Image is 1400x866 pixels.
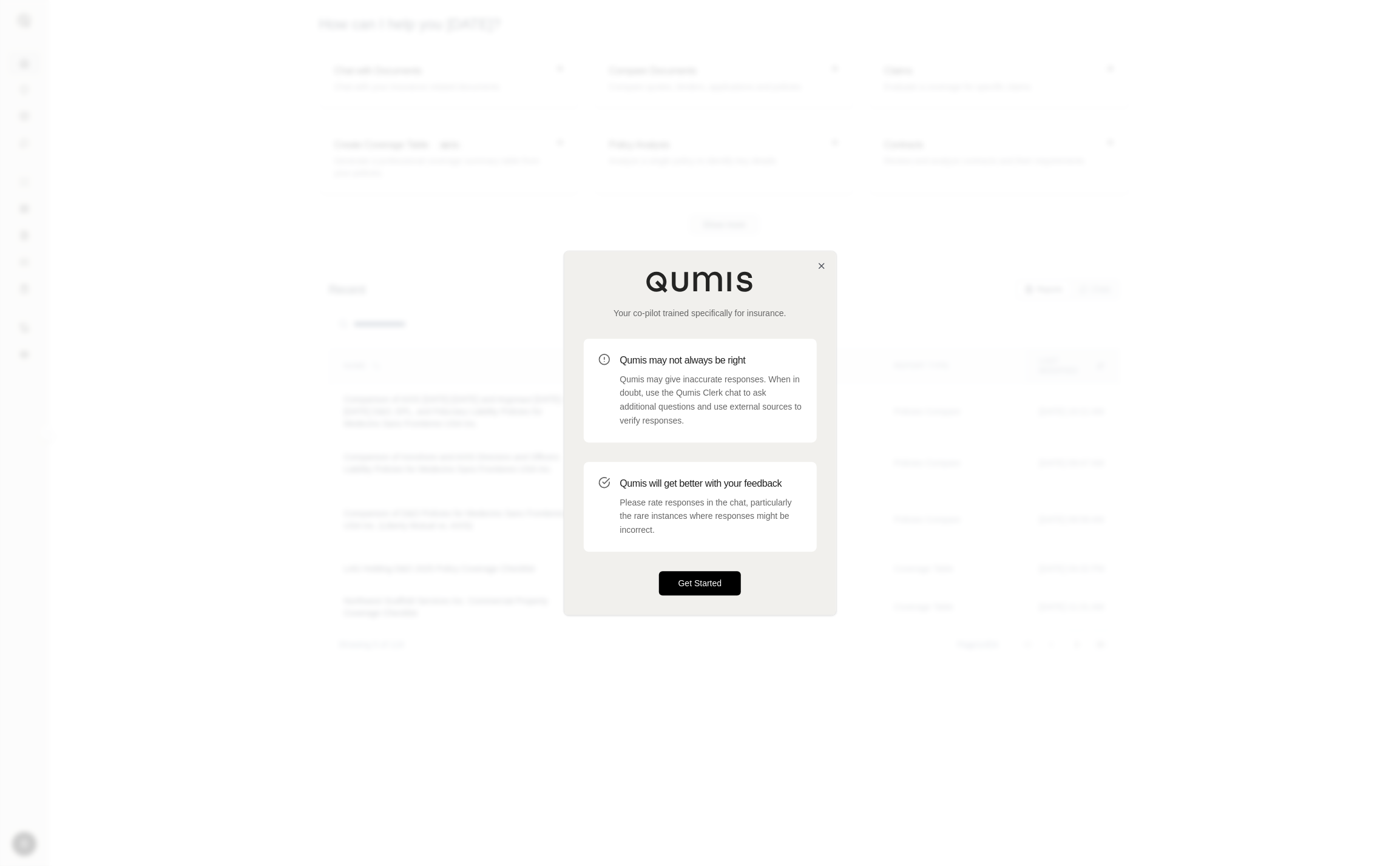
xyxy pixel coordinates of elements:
p: Please rate responses in the chat, particularly the rare instances where responses might be incor... [620,496,802,537]
p: Your co-pilot trained specifically for insurance. [584,307,817,319]
h3: Qumis may not always be right [620,353,802,368]
h3: Qumis will get better with your feedback [620,476,802,491]
p: Qumis may give inaccurate responses. When in doubt, use the Qumis Clerk chat to ask additional qu... [620,373,802,428]
img: Qumis Logo [646,271,755,293]
button: Get Started [659,571,742,595]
